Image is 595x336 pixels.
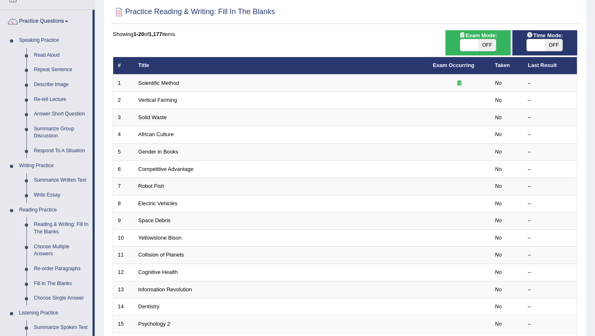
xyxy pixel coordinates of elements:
a: Scientific Method [138,80,179,86]
td: 12 [113,264,134,281]
div: Exam occurring question [433,79,486,87]
div: – [528,96,573,104]
a: Reading Practice [15,203,93,218]
div: – [528,320,573,328]
a: African Culture [138,131,174,137]
a: Space Debris [138,217,171,223]
span: Exam Mode: [456,31,500,40]
div: – [528,182,573,190]
em: No [495,252,502,258]
em: No [495,235,502,241]
a: Reading & Writing: Fill In The Blanks [30,217,93,239]
em: No [495,269,502,275]
em: No [495,80,502,86]
div: – [528,269,573,276]
div: – [528,166,573,173]
em: No [495,183,502,189]
td: 15 [113,315,134,333]
td: 3 [113,109,134,126]
td: 2 [113,92,134,109]
td: 11 [113,247,134,264]
a: Robot Fish [138,183,164,189]
div: Show exams occurring in exams [445,30,510,55]
div: – [528,303,573,311]
div: – [528,217,573,225]
em: No [495,97,502,103]
a: Information Revolution [138,286,192,293]
em: No [495,114,502,120]
th: Title [134,57,428,74]
em: No [495,217,502,223]
td: 14 [113,298,134,316]
em: No [495,321,502,327]
td: 4 [113,126,134,144]
a: Repeat Sentence [30,62,93,77]
div: – [528,131,573,139]
a: Solid Waste [138,114,167,120]
div: Showing of items. [113,30,577,38]
a: Electric Vehicles [138,200,178,206]
a: Writing Practice [15,158,93,173]
span: OFF [545,39,562,51]
a: Re-tell Lecture [30,92,93,107]
div: – [528,251,573,259]
div: – [528,200,573,208]
a: Re-order Paragraphs [30,262,93,276]
a: Psychology 2 [138,321,170,327]
h2: Practice Reading & Writing: Fill In The Blanks [113,6,275,18]
a: Cognitive Health [138,269,178,275]
a: Summarize Written Text [30,173,93,188]
a: Choose Multiple Answers [30,240,93,262]
em: No [495,200,502,206]
th: Taken [490,57,524,74]
span: Time Mode: [523,31,566,40]
a: Summarize Spoken Text [30,320,93,335]
a: Describe Image [30,77,93,92]
td: 8 [113,195,134,212]
a: Practice Questions [0,10,93,31]
th: Last Result [524,57,577,74]
a: Gender in Books [138,149,178,155]
td: 6 [113,161,134,178]
a: Write Essay [30,188,93,203]
a: Summarize Group Discussion [30,122,93,144]
a: Speaking Practice [15,33,93,48]
em: No [495,286,502,293]
a: Exam Occurring [433,62,474,68]
div: – [528,286,573,294]
a: Vertical Farming [138,97,177,103]
em: No [495,149,502,155]
a: Respond To A Situation [30,144,93,158]
a: Answer Short Question [30,107,93,122]
div: – [528,234,573,242]
td: 5 [113,144,134,161]
div: – [528,79,573,87]
td: 1 [113,74,134,92]
a: Dentistry [138,303,159,310]
em: No [495,166,502,172]
td: 10 [113,229,134,247]
th: # [113,57,134,74]
td: 13 [113,281,134,298]
div: – [528,148,573,156]
td: 9 [113,212,134,230]
a: Read Aloud [30,48,93,63]
a: Fill In The Blanks [30,276,93,291]
a: Yellowstone Bison [138,235,182,241]
td: 7 [113,178,134,195]
a: Competitive Advantage [138,166,194,172]
b: 1-20 [133,31,144,37]
span: OFF [478,39,496,51]
em: No [495,303,502,310]
a: Collision of Planets [138,252,184,258]
div: – [528,114,573,122]
a: Listening Practice [15,306,93,321]
a: Choose Single Answer [30,291,93,306]
b: 1,177 [149,31,162,37]
em: No [495,131,502,137]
